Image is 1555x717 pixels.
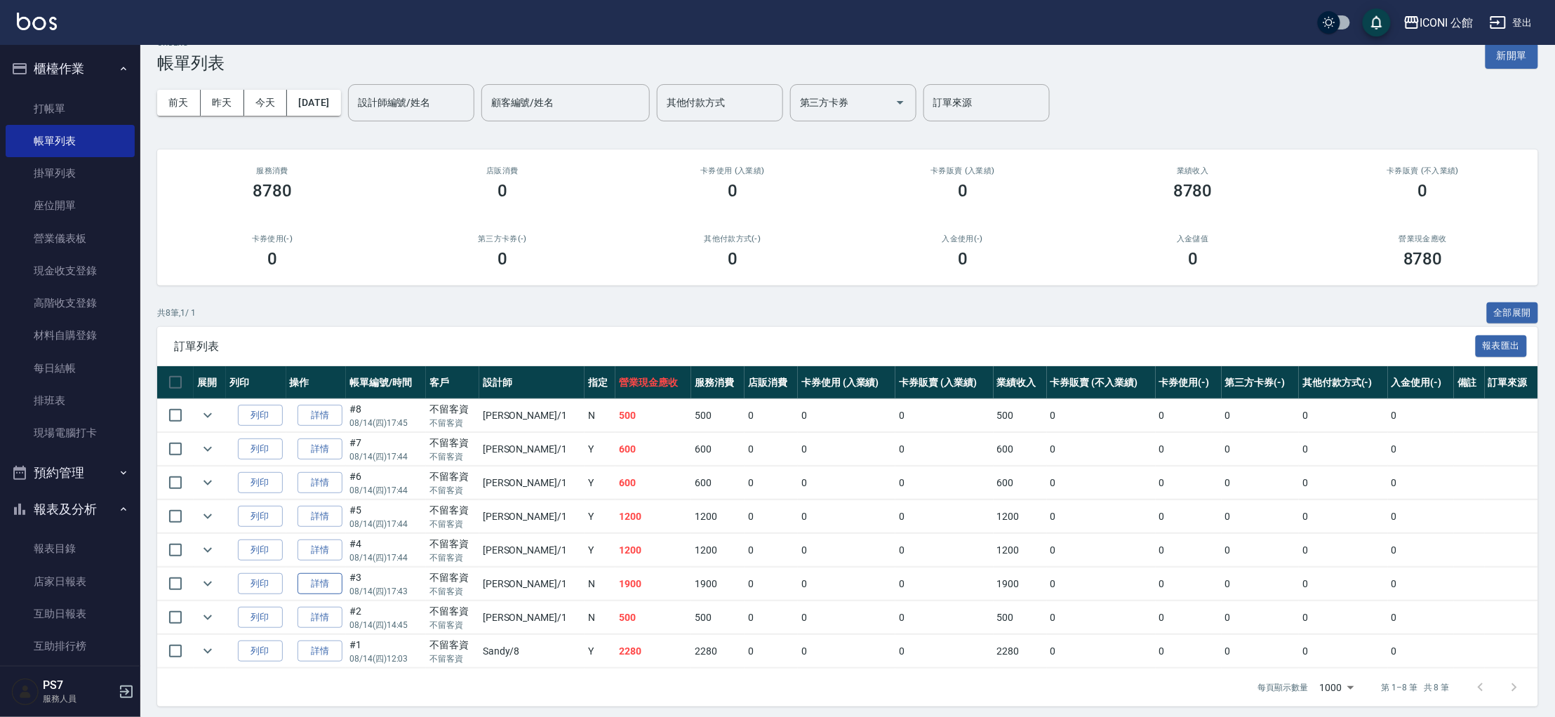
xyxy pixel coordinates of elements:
[691,500,745,533] td: 1200
[798,366,895,399] th: 卡券使用 (入業績)
[429,518,476,530] p: 不留客資
[1047,467,1156,500] td: 0
[895,467,993,500] td: 0
[1156,568,1222,601] td: 0
[1398,8,1479,37] button: ICONI 公館
[1222,399,1299,432] td: 0
[1299,433,1387,466] td: 0
[1188,249,1198,269] h3: 0
[745,467,798,500] td: 0
[346,366,426,399] th: 帳單編號/時間
[1156,399,1222,432] td: 0
[298,540,342,561] a: 詳情
[895,635,993,668] td: 0
[994,433,1047,466] td: 600
[238,438,283,460] button: 列印
[615,399,691,432] td: 500
[43,678,114,692] h5: PS7
[994,568,1047,601] td: 1900
[994,366,1047,399] th: 業績收入
[298,472,342,494] a: 詳情
[585,366,615,399] th: 指定
[6,491,135,528] button: 報表及分析
[157,53,225,73] h3: 帳單列表
[1388,568,1454,601] td: 0
[6,51,135,87] button: 櫃檯作業
[6,255,135,287] a: 現金收支登錄
[6,222,135,255] a: 營業儀表板
[1403,249,1443,269] h3: 8780
[6,157,135,189] a: 掛單列表
[691,635,745,668] td: 2280
[994,467,1047,500] td: 600
[1484,10,1538,36] button: 登出
[479,467,585,500] td: [PERSON_NAME] /1
[298,573,342,595] a: 詳情
[994,601,1047,634] td: 500
[479,399,585,432] td: [PERSON_NAME] /1
[1222,433,1299,466] td: 0
[1047,433,1156,466] td: 0
[798,467,895,500] td: 0
[1156,366,1222,399] th: 卡券使用(-)
[615,433,691,466] td: 600
[1173,181,1213,201] h3: 8780
[634,166,831,175] h2: 卡券使用 (入業績)
[1325,166,1521,175] h2: 卡券販賣 (不入業績)
[1222,366,1299,399] th: 第三方卡券(-)
[745,433,798,466] td: 0
[346,635,426,668] td: #1
[429,469,476,484] div: 不留客資
[238,641,283,662] button: 列印
[1047,399,1156,432] td: 0
[1222,467,1299,500] td: 0
[1047,568,1156,601] td: 0
[226,366,286,399] th: 列印
[429,638,476,652] div: 不留客資
[798,500,895,533] td: 0
[1388,601,1454,634] td: 0
[197,641,218,662] button: expand row
[728,181,738,201] h3: 0
[895,601,993,634] td: 0
[691,399,745,432] td: 500
[1258,681,1309,694] p: 每頁顯示數量
[615,366,691,399] th: 營業現金應收
[6,93,135,125] a: 打帳單
[691,366,745,399] th: 服務消費
[745,568,798,601] td: 0
[157,90,201,116] button: 前天
[197,540,218,561] button: expand row
[1388,399,1454,432] td: 0
[349,652,422,665] p: 08/14 (四) 12:03
[1299,534,1387,567] td: 0
[1299,568,1387,601] td: 0
[994,635,1047,668] td: 2280
[346,601,426,634] td: #2
[615,601,691,634] td: 500
[691,433,745,466] td: 600
[197,438,218,460] button: expand row
[429,450,476,463] p: 不留客資
[994,500,1047,533] td: 1200
[1325,234,1521,243] h2: 營業現金應收
[798,399,895,432] td: 0
[1156,500,1222,533] td: 0
[745,366,798,399] th: 店販消費
[1314,669,1359,706] div: 1000
[287,90,340,116] button: [DATE]
[1047,500,1156,533] td: 0
[349,450,422,463] p: 08/14 (四) 17:44
[1299,601,1387,634] td: 0
[479,366,585,399] th: 設計師
[1476,335,1528,357] button: 報表匯出
[238,472,283,494] button: 列印
[6,417,135,449] a: 現場電腦打卡
[349,518,422,530] p: 08/14 (四) 17:44
[798,534,895,567] td: 0
[585,467,615,500] td: Y
[895,534,993,567] td: 0
[6,319,135,351] a: 材料自購登錄
[404,166,601,175] h2: 店販消費
[1388,534,1454,567] td: 0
